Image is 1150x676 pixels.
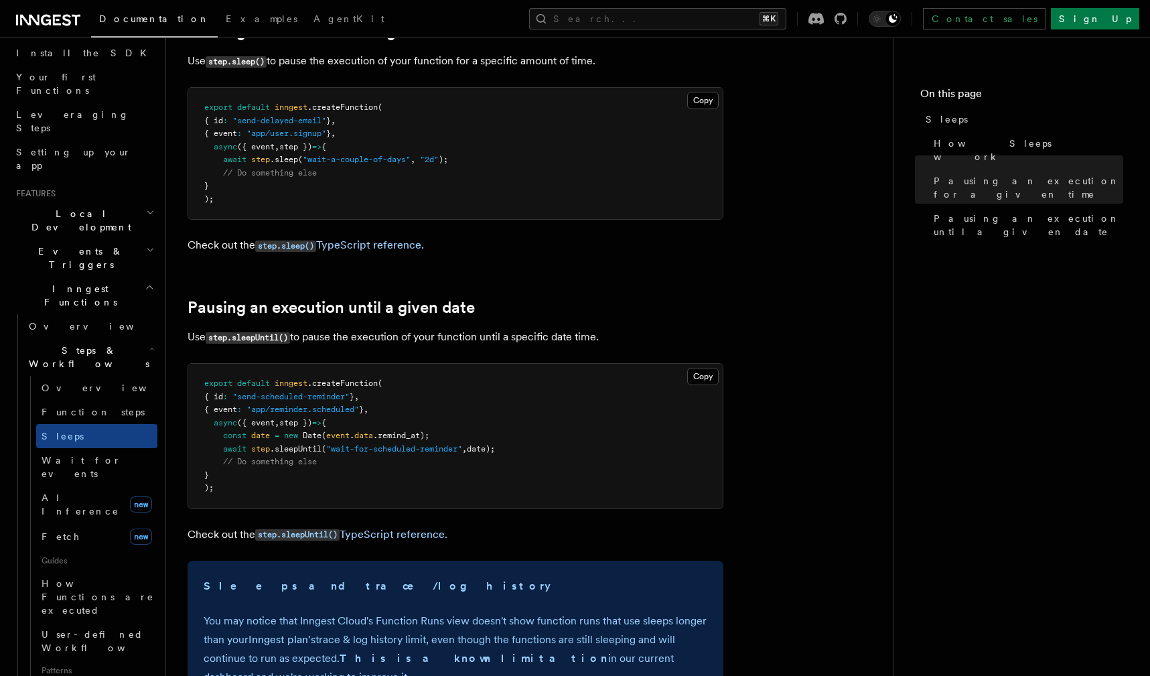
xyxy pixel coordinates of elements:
span: How Functions are executed [42,578,154,616]
span: Fetch [42,531,80,542]
button: Copy [687,92,719,109]
kbd: ⌘K [760,12,778,25]
span: ); [439,155,448,164]
a: Your first Functions [11,65,157,103]
span: } [204,181,209,190]
span: , [411,155,415,164]
a: Examples [218,4,305,36]
code: step.sleep() [206,56,267,68]
button: Search...⌘K [529,8,786,29]
span: { id [204,392,223,401]
a: Overview [23,314,157,338]
a: Function steps [36,400,157,424]
button: Copy [687,368,719,385]
span: export [204,379,232,388]
span: new [130,496,152,513]
span: AgentKit [313,13,384,24]
span: step [251,155,270,164]
a: User-defined Workflows [36,622,157,660]
span: , [275,418,279,427]
span: new [284,431,298,440]
button: Inngest Functions [11,277,157,314]
a: Wait for events [36,448,157,486]
a: AI Inferencenew [36,486,157,523]
a: How Functions are executed [36,571,157,622]
span: inngest [275,103,307,112]
a: Leveraging Steps [11,103,157,140]
p: Use to pause the execution of your function for a specific amount of time. [188,52,723,71]
a: Sleeps [920,107,1123,131]
span: : [237,405,242,414]
span: Examples [226,13,297,24]
span: { id [204,116,223,125]
span: event [326,431,350,440]
span: ( [321,431,326,440]
button: Steps & Workflows [23,338,157,376]
span: default [237,379,270,388]
span: ( [298,155,303,164]
span: await [223,444,246,454]
a: step.sleepUntil()TypeScript reference. [255,528,447,541]
a: Pausing an execution until a given date [928,206,1123,244]
strong: Sleeps and trace/log history [204,580,551,592]
span: { event [204,129,237,138]
span: } [350,392,354,401]
a: How Sleeps work [928,131,1123,169]
code: step.sleepUntil() [206,332,290,344]
a: step.sleep()TypeScript reference. [255,239,424,251]
span: Overview [29,321,167,332]
span: Your first Functions [16,72,96,96]
a: AgentKit [305,4,392,36]
span: step [251,444,270,454]
span: const [223,431,246,440]
span: : [223,392,228,401]
span: async [214,418,237,427]
span: Install the SDK [16,48,155,58]
span: "wait-a-couple-of-days" [303,155,411,164]
span: Events & Triggers [11,245,146,271]
span: "app/user.signup" [246,129,326,138]
span: How Sleeps work [934,137,1123,163]
p: Check out the [188,236,723,255]
a: Overview [36,376,157,400]
span: async [214,142,237,151]
span: ( [321,444,326,454]
span: step }) [279,418,312,427]
span: Setting up your app [16,147,131,171]
span: : [223,116,228,125]
span: } [326,116,331,125]
span: AI Inference [42,492,119,517]
span: "2d" [420,155,439,164]
span: Inngest Functions [11,282,145,309]
code: step.sleep() [255,241,316,252]
span: ( [378,103,382,112]
span: ({ event [237,142,275,151]
span: step }) [279,142,312,151]
span: , [354,392,359,401]
span: // Do something else [223,457,317,466]
span: , [331,129,336,138]
span: = [275,431,279,440]
span: await [223,155,246,164]
span: "send-scheduled-reminder" [232,392,350,401]
span: , [364,405,368,414]
span: Leveraging Steps [16,109,129,133]
span: .createFunction [307,103,378,112]
a: Documentation [91,4,218,38]
a: Fetchnew [36,523,157,550]
span: Pausing an execution for a given time [934,174,1123,201]
button: Toggle dark mode [869,11,901,27]
span: => [312,418,321,427]
span: , [462,444,467,454]
span: Overview [42,383,179,393]
button: Local Development [11,202,157,239]
span: .sleep [270,155,298,164]
p: Use to pause the execution of your function until a specific date time. [188,328,723,347]
a: Inngest plan's [248,633,315,646]
p: Check out the [188,525,723,545]
span: ); [204,194,214,204]
span: data [354,431,373,440]
span: ( [378,379,382,388]
span: { [321,142,326,151]
span: "wait-for-scheduled-reminder" [326,444,462,454]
